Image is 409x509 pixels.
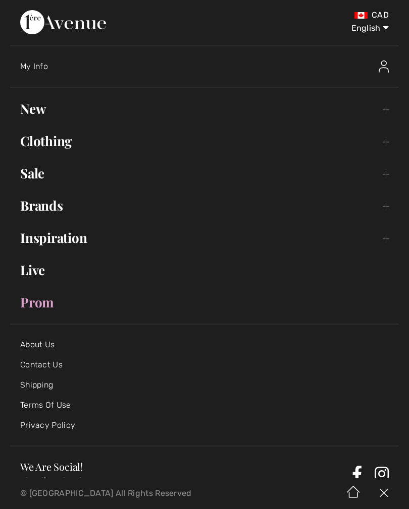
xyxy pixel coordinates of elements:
img: X [369,478,399,509]
a: Contact Us [20,360,63,369]
a: Instagram [375,466,389,482]
a: Brands [10,195,399,217]
p: #boutique1ereAvenue [20,476,348,486]
img: Home [338,478,369,509]
a: New [10,98,399,120]
a: Prom [10,291,399,313]
a: Privacy Policy [20,420,75,430]
div: CAD [241,10,389,20]
a: Live [10,259,399,281]
a: Terms Of Use [20,400,71,410]
a: About Us [20,340,55,349]
img: 1ère Avenue [20,10,106,34]
a: Inspiration [10,227,399,249]
h3: We Are Social! [20,462,348,472]
a: My InfoMy Info [20,50,399,83]
img: My Info [379,60,389,73]
a: Clothing [10,130,399,152]
a: Sale [10,162,399,184]
p: © [GEOGRAPHIC_DATA] All Rights Reserved [20,490,241,497]
a: Facebook [352,466,362,482]
a: Shipping [20,380,53,390]
span: My Info [20,61,48,71]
